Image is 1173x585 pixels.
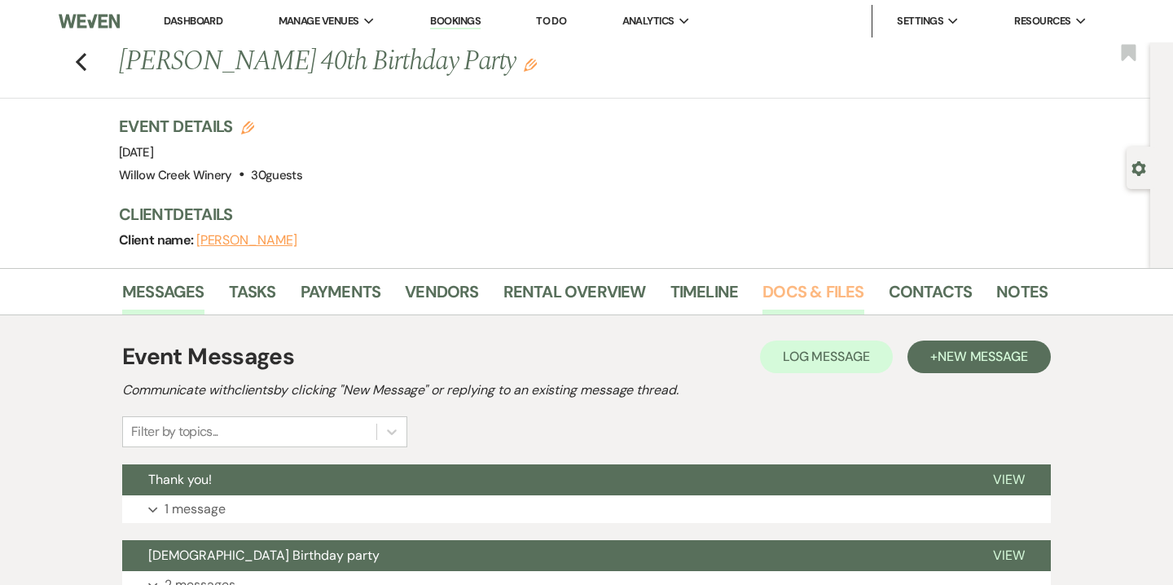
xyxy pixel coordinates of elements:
button: 1 message [122,495,1051,523]
button: [PERSON_NAME] [196,234,297,247]
div: Filter by topics... [131,422,218,442]
button: [DEMOGRAPHIC_DATA] Birthday party [122,540,967,571]
button: Edit [524,57,537,72]
span: Manage Venues [279,13,359,29]
button: View [967,540,1051,571]
span: New Message [938,348,1028,365]
a: Vendors [405,279,478,314]
a: Docs & Files [762,279,863,314]
button: Thank you! [122,464,967,495]
img: Weven Logo [59,4,120,38]
button: View [967,464,1051,495]
span: Log Message [783,348,870,365]
a: Rental Overview [503,279,646,314]
a: Contacts [889,279,973,314]
span: Settings [897,13,943,29]
h3: Event Details [119,115,302,138]
span: 30 guests [251,167,302,183]
h1: [PERSON_NAME] 40th Birthday Party [119,42,849,81]
a: Notes [996,279,1048,314]
button: +New Message [907,341,1051,373]
button: Open lead details [1131,160,1146,175]
span: Thank you! [148,471,212,488]
h1: Event Messages [122,340,294,374]
span: Resources [1014,13,1070,29]
button: Log Message [760,341,893,373]
a: To Do [536,14,566,28]
a: Bookings [430,14,481,29]
h2: Communicate with clients by clicking "New Message" or replying to an existing message thread. [122,380,1051,400]
p: 1 message [165,499,226,520]
span: [DATE] [119,144,153,161]
span: Analytics [622,13,674,29]
a: Tasks [229,279,276,314]
span: Client name: [119,231,196,249]
a: Timeline [670,279,739,314]
a: Messages [122,279,204,314]
span: [DEMOGRAPHIC_DATA] Birthday party [148,547,380,564]
span: Willow Creek Winery [119,167,232,183]
a: Dashboard [164,14,222,28]
span: View [993,547,1025,564]
a: Payments [301,279,381,314]
span: View [993,471,1025,488]
h3: Client Details [119,203,1031,226]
